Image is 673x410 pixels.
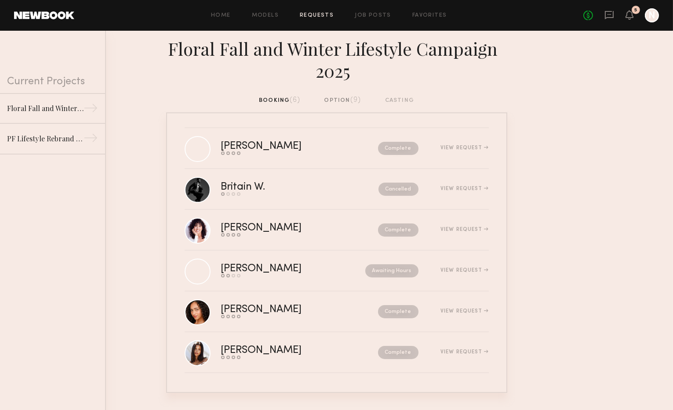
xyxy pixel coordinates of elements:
[84,101,98,119] div: →
[378,346,418,359] nb-request-status: Complete
[252,13,279,18] a: Models
[635,8,637,13] div: 5
[221,141,340,151] div: [PERSON_NAME]
[378,183,418,196] nb-request-status: Cancelled
[185,291,489,332] a: [PERSON_NAME]CompleteView Request
[185,128,489,169] a: [PERSON_NAME]CompleteView Request
[211,13,231,18] a: Home
[221,182,322,192] div: Britain W.
[440,309,488,314] div: View Request
[412,13,447,18] a: Favorites
[185,332,489,373] a: [PERSON_NAME]CompleteView Request
[645,8,659,22] a: N
[365,264,418,277] nb-request-status: Awaiting Hours
[84,131,98,148] div: →
[440,349,488,355] div: View Request
[185,169,489,210] a: Britain W.CancelledView Request
[350,97,361,104] span: (9)
[378,223,418,237] nb-request-status: Complete
[378,305,418,318] nb-request-status: Complete
[221,345,340,356] div: [PERSON_NAME]
[185,251,489,291] a: [PERSON_NAME]Awaiting HoursView Request
[7,133,84,144] div: PF Lifestyle Rebrand SS25
[324,96,361,105] div: option
[166,38,507,82] div: Floral Fall and Winter Lifestyle Campaign 2025
[221,264,334,274] div: [PERSON_NAME]
[440,268,488,273] div: View Request
[7,103,84,114] div: Floral Fall and Winter Lifestyle Campaign 2025
[440,145,488,151] div: View Request
[440,227,488,232] div: View Request
[355,13,391,18] a: Job Posts
[221,305,340,315] div: [PERSON_NAME]
[440,186,488,191] div: View Request
[300,13,334,18] a: Requests
[221,223,340,233] div: [PERSON_NAME]
[185,210,489,251] a: [PERSON_NAME]CompleteView Request
[378,142,418,155] nb-request-status: Complete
